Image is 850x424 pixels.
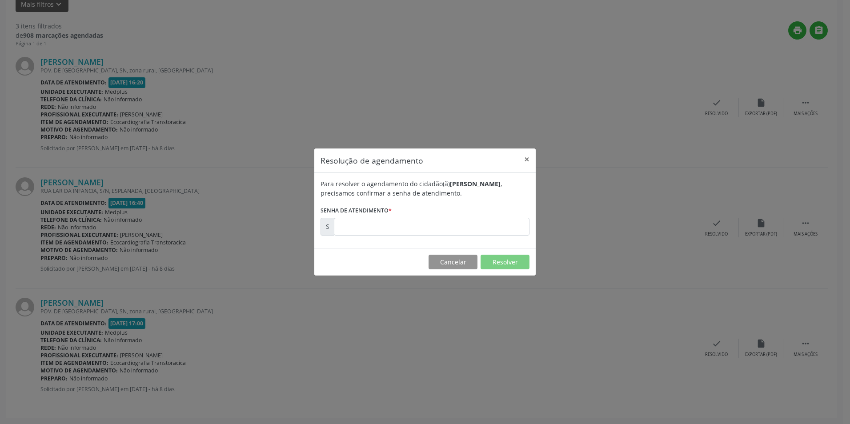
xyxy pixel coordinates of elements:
[450,180,501,188] b: [PERSON_NAME]
[518,148,536,170] button: Close
[321,218,334,236] div: S
[481,255,529,270] button: Resolver
[321,204,392,218] label: Senha de atendimento
[321,155,423,166] h5: Resolução de agendamento
[321,179,529,198] div: Para resolver o agendamento do cidadão(ã) , precisamos confirmar a senha de atendimento.
[429,255,477,270] button: Cancelar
